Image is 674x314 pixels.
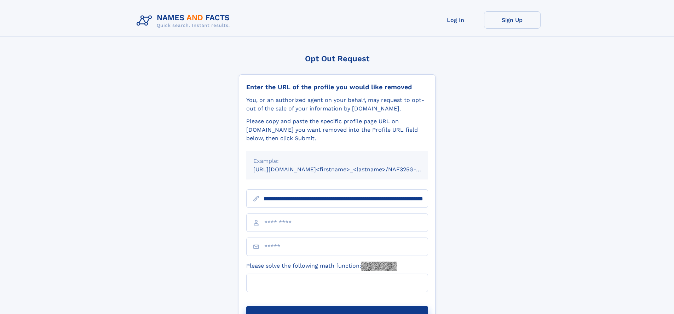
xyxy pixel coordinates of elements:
[134,11,236,30] img: Logo Names and Facts
[246,262,397,271] label: Please solve the following math function:
[246,83,428,91] div: Enter the URL of the profile you would like removed
[239,54,436,63] div: Opt Out Request
[246,96,428,113] div: You, or an authorized agent on your behalf, may request to opt-out of the sale of your informatio...
[484,11,541,29] a: Sign Up
[253,157,421,165] div: Example:
[253,166,442,173] small: [URL][DOMAIN_NAME]<firstname>_<lastname>/NAF325G-xxxxxxxx
[246,117,428,143] div: Please copy and paste the specific profile page URL on [DOMAIN_NAME] you want removed into the Pr...
[427,11,484,29] a: Log In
